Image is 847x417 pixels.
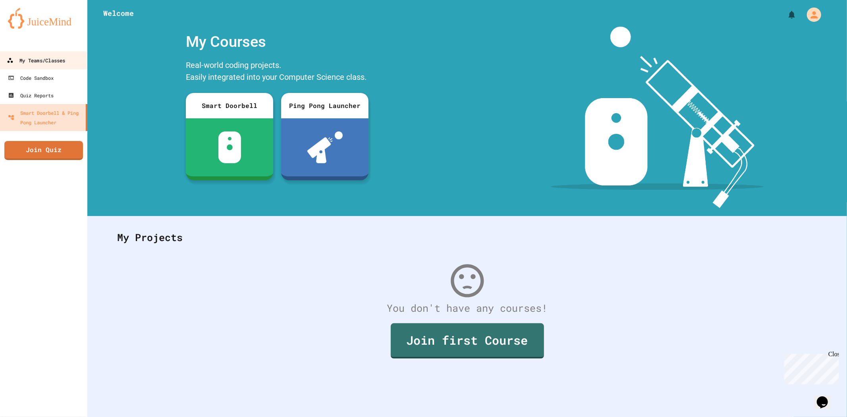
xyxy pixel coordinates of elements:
div: My Notifications [772,8,799,21]
div: Smart Doorbell [186,93,273,118]
a: Join Quiz [4,141,83,160]
div: My Courses [182,27,372,57]
div: Code Sandbox [8,73,54,83]
div: You don't have any courses! [109,301,825,316]
div: Real-world coding projects. Easily integrated into your Computer Science class. [182,57,372,87]
div: Ping Pong Launcher [281,93,369,118]
img: logo-orange.svg [8,8,79,29]
div: My Projects [109,222,825,253]
img: sdb-white.svg [218,131,241,163]
iframe: chat widget [814,385,839,409]
div: My Account [799,6,823,24]
img: ppl-with-ball.png [307,131,343,163]
img: banner-image-my-projects.png [551,27,764,208]
div: Smart Doorbell & Ping Pong Launcher [8,108,83,127]
div: My Teams/Classes [7,56,65,66]
div: Chat with us now!Close [3,3,55,50]
iframe: chat widget [781,351,839,384]
div: Quiz Reports [8,91,54,100]
a: Join first Course [391,323,544,359]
